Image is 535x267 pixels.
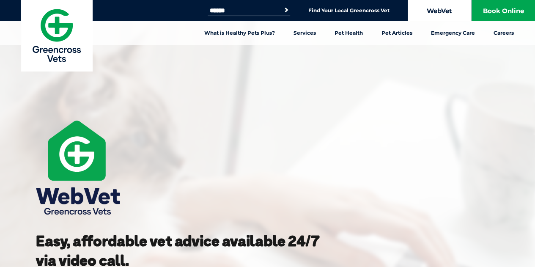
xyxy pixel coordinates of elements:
a: Pet Health [325,21,372,45]
a: Find Your Local Greencross Vet [308,7,390,14]
a: Careers [484,21,523,45]
a: What is Healthy Pets Plus? [195,21,284,45]
a: Pet Articles [372,21,422,45]
a: Emergency Care [422,21,484,45]
a: Services [284,21,325,45]
button: Search [282,6,291,14]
